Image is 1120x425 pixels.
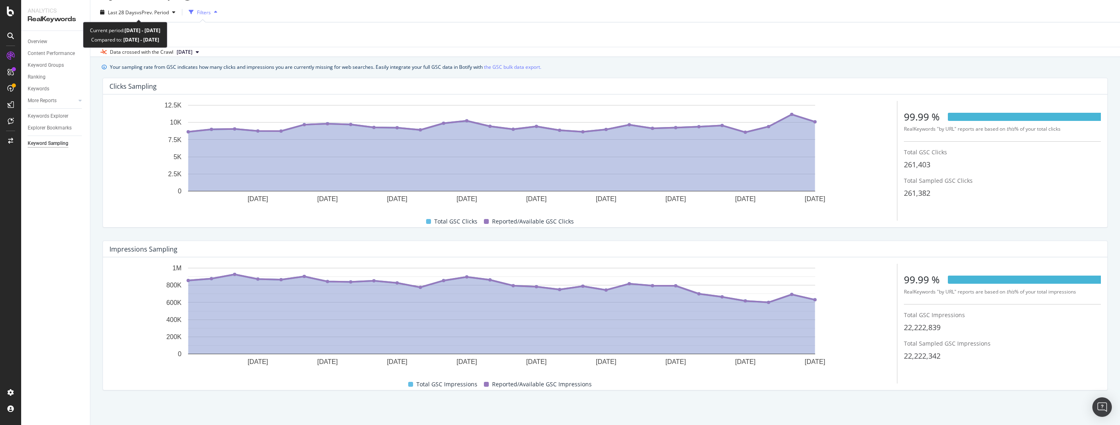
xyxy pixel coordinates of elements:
[166,316,182,323] text: 400K
[904,340,991,347] span: Total Sampled GSC Impressions
[102,63,1109,71] div: info banner
[137,9,169,16] span: vs Prev. Period
[904,351,941,361] span: 22,222,342
[170,119,182,126] text: 10K
[735,195,755,202] text: [DATE]
[1092,397,1112,417] div: Open Intercom Messenger
[28,37,84,46] a: Overview
[28,7,83,15] div: Analytics
[186,6,221,19] button: Filters
[904,188,930,198] span: 261,382
[109,264,893,372] svg: A chart.
[110,48,173,56] div: Data crossed with the Crawl
[904,177,973,184] span: Total Sampled GSC Clicks
[28,112,68,120] div: Keywords Explorer
[173,47,202,57] button: [DATE]
[28,139,68,148] div: Keyword Sampling
[596,195,616,202] text: [DATE]
[168,136,182,143] text: 7.5K
[164,102,182,109] text: 12.5K
[28,15,83,24] div: RealKeywords
[28,73,84,81] a: Ranking
[173,153,182,160] text: 5K
[168,171,182,177] text: 2.5K
[904,322,941,332] span: 22,222,839
[416,379,477,389] span: Total GSC Impressions
[109,245,177,253] div: Impressions Sampling
[805,195,825,202] text: [DATE]
[387,358,407,365] text: [DATE]
[526,195,547,202] text: [DATE]
[109,101,893,209] svg: A chart.
[28,37,47,46] div: Overview
[90,26,160,35] div: Current period:
[526,358,547,365] text: [DATE]
[317,358,338,365] text: [DATE]
[125,27,160,34] b: [DATE] - [DATE]
[665,195,686,202] text: [DATE]
[904,148,947,156] span: Total GSC Clicks
[173,265,182,272] text: 1M
[492,379,592,389] span: Reported/Available GSC Impressions
[904,273,940,287] div: 99.99 %
[166,282,182,289] text: 800K
[247,358,268,365] text: [DATE]
[28,96,57,105] div: More Reports
[108,9,137,16] span: Last 28 Days
[665,358,686,365] text: [DATE]
[457,195,477,202] text: [DATE]
[596,358,616,365] text: [DATE]
[317,195,338,202] text: [DATE]
[28,49,84,58] a: Content Performance
[904,110,940,124] div: 99.99 %
[28,85,49,93] div: Keywords
[1006,288,1015,295] i: this
[122,36,159,43] b: [DATE] - [DATE]
[28,85,84,93] a: Keywords
[387,195,407,202] text: [DATE]
[904,125,1101,132] div: RealKeywords "by URL" reports are based on % of your total clicks
[28,96,76,105] a: More Reports
[904,311,965,319] span: Total GSC Impressions
[28,49,75,58] div: Content Performance
[492,217,574,226] span: Reported/Available GSC Clicks
[28,112,84,120] a: Keywords Explorer
[177,48,192,56] span: 2025 Sep. 14th
[735,358,755,365] text: [DATE]
[110,63,541,71] div: Your sampling rate from GSC indicates how many clicks and impressions you are currently missing f...
[178,351,182,357] text: 0
[109,82,157,90] div: Clicks Sampling
[178,188,182,195] text: 0
[28,124,84,132] a: Explorer Bookmarks
[247,195,268,202] text: [DATE]
[484,63,541,71] a: the GSC bulk data export.
[166,299,182,306] text: 600K
[1006,125,1015,132] i: this
[28,139,84,148] a: Keyword Sampling
[805,358,825,365] text: [DATE]
[28,73,46,81] div: Ranking
[97,6,179,19] button: Last 28 DaysvsPrev. Period
[197,9,211,16] div: Filters
[457,358,477,365] text: [DATE]
[28,61,84,70] a: Keyword Groups
[904,288,1101,295] div: RealKeywords "by URL" reports are based on % of your total impressions
[91,35,159,44] div: Compared to:
[166,333,182,340] text: 200K
[28,61,64,70] div: Keyword Groups
[904,160,930,169] span: 261,403
[434,217,477,226] span: Total GSC Clicks
[28,124,72,132] div: Explorer Bookmarks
